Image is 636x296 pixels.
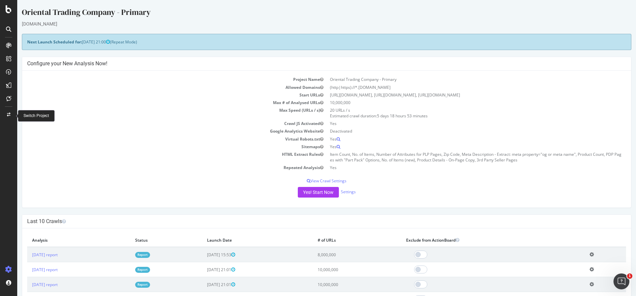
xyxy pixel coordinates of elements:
span: [DATE] 21:01 [190,267,218,272]
span: 1 [627,273,632,279]
th: Analysis [10,233,113,247]
td: Max # of Analysed URLs [10,99,309,106]
td: Yes [309,135,609,143]
a: Report [118,282,133,287]
span: [DATE] 15:53 [190,252,218,258]
p: View Crawl Settings [10,178,609,184]
td: Yes [309,120,609,127]
h4: Last 10 Crawls [10,218,609,225]
td: Item Count, No. of Items, Number of Attributes for PLP Pages, Zip Code, Meta Description - Extrac... [309,150,609,164]
td: Yes [309,164,609,171]
a: Settings [324,189,339,195]
td: Google Analytics Website [10,127,309,135]
td: Oriental Trading Company - Primary [309,76,609,83]
td: Deactivated [309,127,609,135]
div: Switch Project [24,113,49,119]
div: [DOMAIN_NAME] [5,21,614,27]
td: Start URLs [10,91,309,99]
td: HTML Extract Rules [10,150,309,164]
td: Virtual Robots.txt [10,135,309,143]
td: [URL][DOMAIN_NAME], [URL][DOMAIN_NAME], [URL][DOMAIN_NAME] [309,91,609,99]
td: 10,000,000 [295,262,384,277]
div: Oriental Trading Company - Primary [5,7,614,21]
td: (http|https)://*.[DOMAIN_NAME] [309,84,609,91]
th: Status [113,233,185,247]
iframe: Intercom live chat [613,273,629,289]
button: Yes! Start Now [281,187,322,198]
div: (Repeat Mode) [5,34,614,50]
th: # of URLs [295,233,384,247]
th: Exclude from ActionBoard [384,233,567,247]
h4: Configure your New Analysis Now! [10,60,609,67]
td: 10,000,000 [295,277,384,292]
td: Repeated Analysis [10,164,309,171]
span: [DATE] 21:01 [190,282,218,287]
td: 8,000,000 [295,247,384,262]
td: Sitemaps [10,143,309,150]
a: [DATE] report [15,282,40,287]
td: Yes [309,143,609,150]
a: [DATE] report [15,267,40,272]
span: 5 days 18 hours 53 minutes [360,113,410,119]
strong: Next Launch Scheduled for: [10,39,65,45]
a: Report [118,252,133,258]
td: Allowed Domains [10,84,309,91]
span: [DATE] 21:00 [65,39,93,45]
td: 10,000,000 [309,99,609,106]
td: Project Name [10,76,309,83]
a: [DATE] report [15,252,40,258]
th: Launch Date [185,233,295,247]
td: Crawl JS Activated [10,120,309,127]
a: Report [118,267,133,272]
td: Max Speed (URLs / s) [10,106,309,120]
td: 20 URLs / s Estimated crawl duration: [309,106,609,120]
